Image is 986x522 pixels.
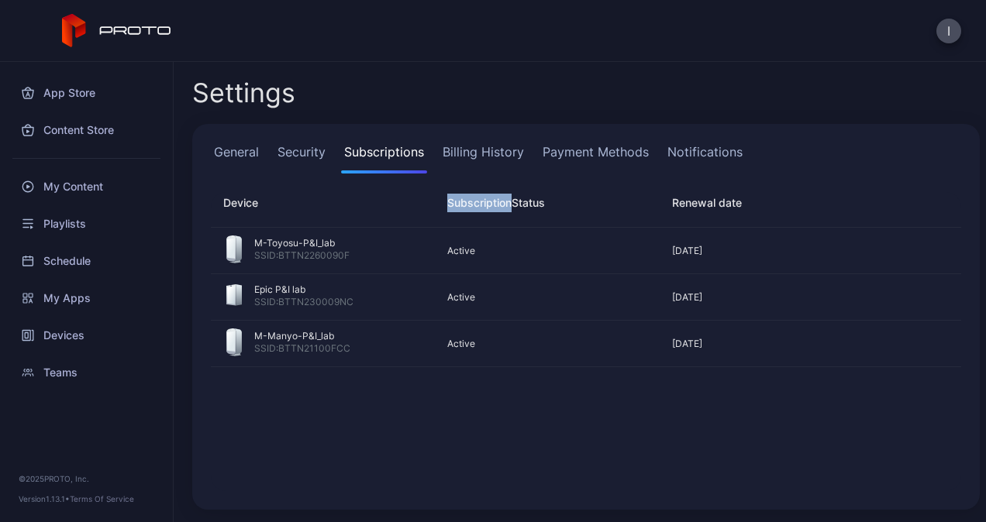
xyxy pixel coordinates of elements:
span: Version 1.13.1 • [19,494,70,503]
a: Security [274,143,329,173]
h2: Settings [192,79,295,107]
a: Billing History [440,143,527,173]
a: My Content [9,168,164,205]
a: Teams [9,354,164,391]
div: Device [223,194,422,212]
a: Payment Methods [540,143,652,173]
div: Active [435,245,646,257]
a: My Apps [9,280,164,317]
a: General [211,143,262,173]
a: Playlists [9,205,164,242]
a: Devices [9,317,164,354]
a: Schedule [9,242,164,280]
div: [DATE] [660,291,871,304]
div: [DATE] [660,245,871,257]
div: SSID: BTTN21100FCC [254,342,350,358]
a: App Store [9,74,164,112]
div: SSID: BTTN2260090F [254,249,350,265]
div: Epic P&I lab [254,283,353,296]
div: Renewal date [660,194,871,212]
div: SSID: BTTN230009NC [254,296,353,311]
div: M-Manyo-P&I_lab [254,330,350,342]
div: M-Toyosu-P&I_lab [254,237,350,249]
div: Status [435,194,646,212]
span: Subscription [447,196,512,209]
div: © 2025 PROTO, Inc. [19,472,154,485]
div: Active [435,291,646,304]
a: Subscriptions [341,143,427,173]
div: [DATE] [660,338,871,350]
a: Content Store [9,112,164,149]
button: I [936,19,961,43]
a: Terms Of Service [70,494,134,503]
a: Notifications [664,143,746,173]
div: Active [435,338,646,350]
